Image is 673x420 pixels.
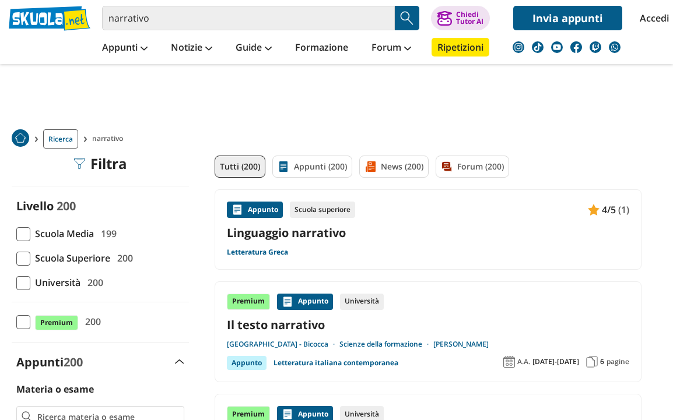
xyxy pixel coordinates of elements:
a: Appunti [99,38,150,59]
span: 200 [83,275,103,290]
label: Appunti [16,354,83,370]
span: (1) [618,202,629,217]
div: Scuola superiore [290,202,355,218]
img: youtube [551,41,563,53]
img: Appunti contenuto [282,296,293,308]
a: Il testo narrativo [227,317,629,333]
span: pagine [607,357,629,366]
img: Filtra filtri mobile [74,158,86,170]
img: Appunti contenuto [282,408,293,420]
div: Premium [227,294,270,310]
a: News (200) [359,156,429,178]
div: Filtra [74,156,127,172]
div: Appunto [277,294,333,310]
img: Apri e chiudi sezione [175,359,184,364]
span: 6 [600,357,604,366]
img: Pagine [586,356,598,368]
a: Forum (200) [436,156,509,178]
img: instagram [513,41,524,53]
a: Linguaggio narrativo [227,225,629,241]
img: twitch [590,41,601,53]
img: facebook [570,41,582,53]
a: Letteratura italiana contemporanea [274,356,398,370]
a: Accedi [640,6,664,30]
span: 199 [96,226,117,241]
span: Scuola Media [30,226,94,241]
img: Appunti contenuto [232,204,243,216]
div: Università [340,294,384,310]
div: Appunto [227,202,283,218]
a: Ricerca [43,129,78,149]
a: Forum [369,38,414,59]
label: Materia o esame [16,383,94,396]
img: WhatsApp [609,41,621,53]
img: Home [12,129,29,147]
img: tiktok [532,41,544,53]
span: 4/5 [602,202,616,217]
span: 200 [113,250,133,266]
input: Cerca appunti, riassunti o versioni [102,6,395,30]
a: Notizie [168,38,215,59]
div: Appunto [227,356,267,370]
span: Scuola Superiore [30,250,110,266]
img: Forum filtro contenuto [441,161,453,172]
button: ChiediTutor AI [431,6,490,30]
img: Appunti filtro contenuto [278,161,289,172]
a: Guide [233,38,275,59]
div: Chiedi Tutor AI [456,11,483,25]
a: Tutti (200) [215,156,265,178]
span: Università [30,275,80,290]
img: News filtro contenuto [364,161,376,172]
img: Appunti contenuto [588,204,600,216]
img: Cerca appunti, riassunti o versioni [398,9,416,27]
a: Ripetizioni [432,38,489,57]
label: Livello [16,198,54,214]
button: Search Button [395,6,419,30]
a: Appunti (200) [272,156,352,178]
span: A.A. [517,357,530,366]
a: Scienze della formazione [339,340,433,349]
a: Invia appunti [513,6,622,30]
img: Anno accademico [503,356,515,368]
span: 200 [64,354,83,370]
span: narrativo [92,129,128,149]
a: [GEOGRAPHIC_DATA] - Bicocca [227,340,339,349]
span: 200 [80,314,101,329]
a: [PERSON_NAME] [433,340,489,349]
a: Home [12,129,29,149]
a: Formazione [292,38,351,59]
span: [DATE]-[DATE] [532,357,579,366]
a: Letteratura Greca [227,248,288,257]
span: Premium [35,315,78,330]
span: 200 [57,198,76,214]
